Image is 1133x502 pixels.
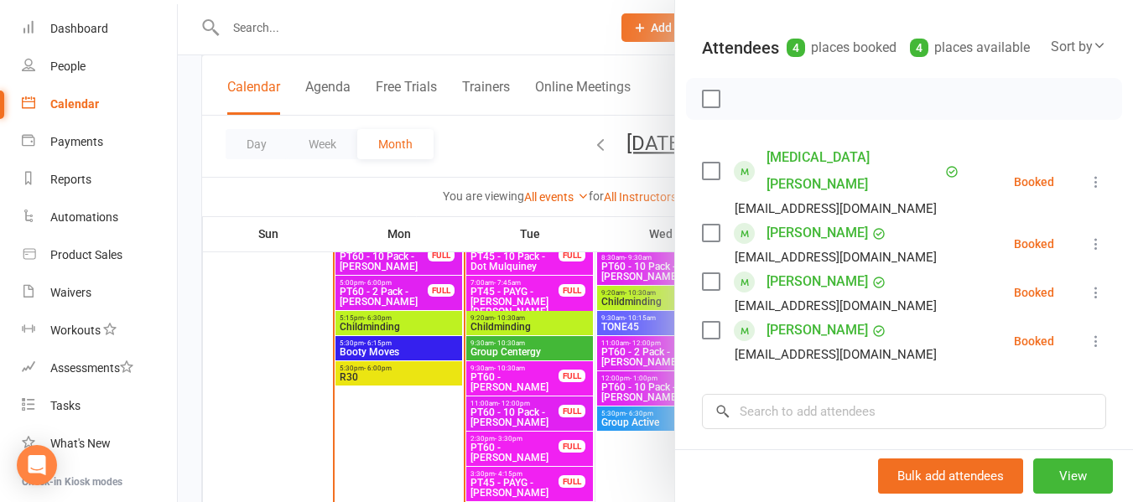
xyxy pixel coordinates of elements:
[22,312,177,349] a: Workouts
[1051,36,1106,58] div: Sort by
[22,274,177,312] a: Waivers
[1033,458,1113,494] button: View
[767,317,868,344] a: [PERSON_NAME]
[50,399,81,412] div: Tasks
[767,268,868,295] a: [PERSON_NAME]
[50,210,118,224] div: Automations
[50,173,91,186] div: Reports
[22,123,177,161] a: Payments
[702,36,779,60] div: Attendees
[50,60,86,73] div: People
[1014,176,1054,188] div: Booked
[1014,238,1054,250] div: Booked
[735,198,937,220] div: [EMAIL_ADDRESS][DOMAIN_NAME]
[1014,335,1054,347] div: Booked
[22,48,177,85] a: People
[50,97,99,111] div: Calendar
[50,323,101,337] div: Workouts
[22,236,177,274] a: Product Sales
[17,445,57,485] div: Open Intercom Messenger
[22,85,177,123] a: Calendar
[22,161,177,199] a: Reports
[878,458,1023,494] button: Bulk add attendees
[910,39,928,57] div: 4
[22,387,177,425] a: Tasks
[910,36,1030,60] div: places available
[22,349,177,387] a: Assessments
[735,295,937,317] div: [EMAIL_ADDRESS][DOMAIN_NAME]
[767,144,941,198] a: [MEDICAL_DATA][PERSON_NAME]
[50,248,122,261] div: Product Sales
[787,39,805,57] div: 4
[1014,287,1054,298] div: Booked
[22,10,177,48] a: Dashboard
[767,220,868,246] a: [PERSON_NAME]
[50,22,108,35] div: Dashboard
[50,361,133,375] div: Assessments
[22,425,177,463] a: What's New
[50,135,103,148] div: Payments
[787,36,897,60] div: places booked
[735,246,937,268] div: [EMAIL_ADDRESS][DOMAIN_NAME]
[50,437,111,450] div: What's New
[702,394,1106,429] input: Search to add attendees
[735,344,937,365] div: [EMAIL_ADDRESS][DOMAIN_NAME]
[22,199,177,236] a: Automations
[50,286,91,299] div: Waivers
